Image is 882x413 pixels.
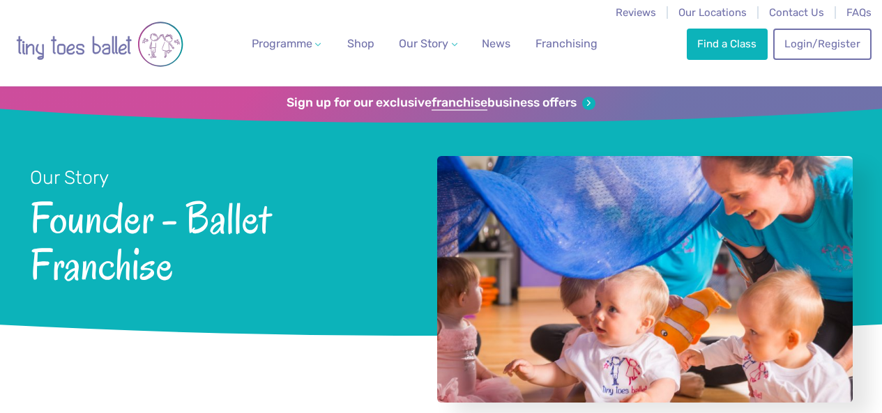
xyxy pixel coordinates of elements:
img: tiny toes ballet [16,9,183,79]
a: Sign up for our exclusivefranchisebusiness offers [287,95,595,111]
a: Login/Register [773,29,871,59]
a: FAQs [846,6,872,19]
a: Contact Us [769,6,824,19]
a: Shop [342,30,380,58]
a: Our Story [393,30,463,58]
span: Our Story [399,37,448,50]
span: Franchising [535,37,598,50]
a: Franchising [530,30,603,58]
small: Our Story [30,166,109,189]
strong: franchise [432,95,487,111]
a: Reviews [616,6,656,19]
a: Programme [246,30,327,58]
span: Shop [347,37,374,50]
span: Founder - Ballet Franchise [30,190,400,288]
a: News [476,30,516,58]
span: Programme [252,37,312,50]
a: Find a Class [687,29,768,59]
span: News [482,37,510,50]
a: Our Locations [678,6,747,19]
